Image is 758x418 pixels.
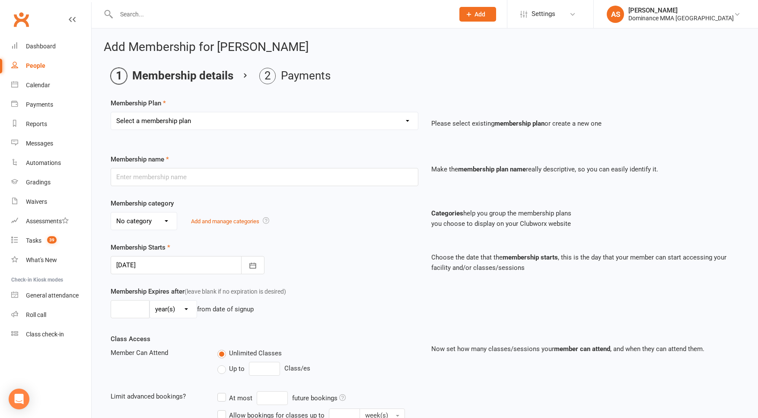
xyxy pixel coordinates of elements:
span: Up to [229,364,245,373]
a: Assessments [11,212,91,231]
div: [PERSON_NAME] [628,6,734,14]
div: Class check-in [26,331,64,338]
input: Search... [114,8,448,20]
a: Calendar [11,76,91,95]
div: Limit advanced bookings? [104,391,211,402]
div: Member Can Attend [104,348,211,358]
button: Add [459,7,496,22]
h2: Add Membership for [PERSON_NAME] [104,41,746,54]
div: Calendar [26,82,50,89]
div: AS [607,6,624,23]
p: help you group the membership plans you choose to display on your Clubworx website [431,208,739,229]
div: Tasks [26,237,41,244]
strong: membership plan [494,120,545,127]
a: General attendance kiosk mode [11,286,91,305]
div: At most [229,393,252,403]
div: Dominance MMA [GEOGRAPHIC_DATA] [628,14,734,22]
div: Waivers [26,198,47,205]
div: People [26,62,45,69]
a: Dashboard [11,37,91,56]
strong: member can attend [554,345,610,353]
a: What's New [11,250,91,270]
div: Reports [26,120,47,127]
div: Payments [26,101,53,108]
div: future bookings [292,393,346,403]
span: (leave blank if no expiration is desired) [185,288,286,295]
div: General attendance [26,292,79,299]
strong: membership plan name [458,165,526,173]
div: Dashboard [26,43,56,50]
a: Reports [11,114,91,134]
a: Automations [11,153,91,173]
p: Please select existing or create a new one [431,118,739,129]
label: Membership category [111,198,174,209]
strong: Categories [431,209,463,217]
div: What's New [26,256,57,263]
label: Membership Plan [111,98,166,108]
label: Class Access [111,334,150,344]
a: Add and manage categories [191,218,259,225]
a: People [11,56,91,76]
label: Membership name [111,154,169,165]
li: Membership details [111,68,233,84]
a: Payments [11,95,91,114]
span: Unlimited Classes [229,348,282,357]
li: Payments [259,68,331,84]
div: Gradings [26,179,51,186]
strong: membership starts [503,253,558,261]
div: from date of signup [197,304,254,314]
div: Roll call [26,311,46,318]
span: Add [475,11,485,18]
a: Waivers [11,192,91,212]
div: Open Intercom Messenger [9,389,29,409]
a: Messages [11,134,91,153]
span: 39 [47,236,57,244]
a: Roll call [11,305,91,325]
a: Class kiosk mode [11,325,91,344]
div: Messages [26,140,53,147]
p: Make the really descriptive, so you can easily identify it. [431,164,739,174]
p: Choose the date that the , this is the day that your member can start accessing your facility and... [431,252,739,273]
p: Now set how many classes/sessions your , and when they can attend them. [431,344,739,354]
input: At mostfuture bookings [257,391,288,405]
div: Automations [26,159,61,166]
a: Tasks 39 [11,231,91,250]
a: Clubworx [10,9,32,30]
div: Assessments [26,218,69,225]
span: Settings [532,4,555,24]
label: Membership Starts [111,242,170,253]
input: Enter membership name [111,168,418,186]
div: Class/es [217,362,418,376]
label: Membership Expires after [111,286,286,297]
a: Gradings [11,173,91,192]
